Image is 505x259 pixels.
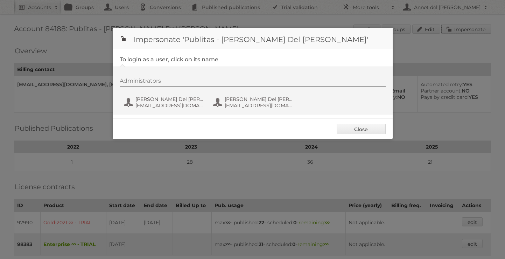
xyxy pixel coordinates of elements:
span: [EMAIL_ADDRESS][DOMAIN_NAME] [135,102,203,109]
div: Administrators [120,77,386,87]
span: [PERSON_NAME] Del [PERSON_NAME] [225,96,293,102]
a: Close [337,124,386,134]
button: [PERSON_NAME] Del [PERSON_NAME] [EMAIL_ADDRESS][DOMAIN_NAME] [212,95,295,109]
h1: Impersonate 'Publitas - [PERSON_NAME] Del [PERSON_NAME]' [113,28,393,49]
button: [PERSON_NAME] Del [PERSON_NAME] [EMAIL_ADDRESS][DOMAIN_NAME] [123,95,205,109]
span: [EMAIL_ADDRESS][DOMAIN_NAME] [225,102,293,109]
legend: To login as a user, click on its name [120,56,218,63]
span: [PERSON_NAME] Del [PERSON_NAME] [135,96,203,102]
